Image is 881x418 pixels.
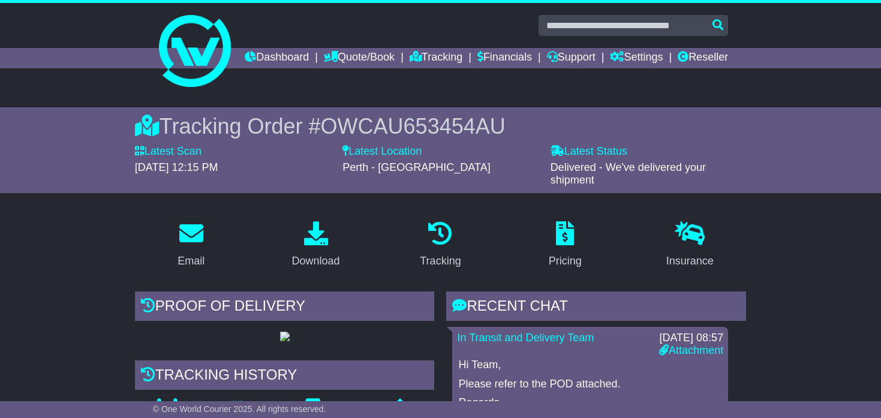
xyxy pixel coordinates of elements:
a: Pricing [541,217,590,273]
a: Email [170,217,212,273]
label: Latest Scan [135,145,202,158]
div: Tracking [420,253,461,269]
a: Support [547,48,596,68]
span: © One World Courier 2025. All rights reserved. [153,404,326,414]
p: Please refer to the POD attached. [458,378,722,391]
p: Hi Team, [458,359,722,372]
a: Tracking [410,48,462,68]
a: In Transit and Delivery Team [457,332,594,344]
a: Attachment [659,344,723,356]
label: Latest Location [342,145,422,158]
a: Dashboard [245,48,309,68]
div: [DATE] 08:57 [659,332,723,345]
a: Download [284,217,348,273]
div: Email [178,253,205,269]
span: Perth - [GEOGRAPHIC_DATA] [342,161,490,173]
span: OWCAU653454AU [321,114,506,139]
a: Settings [610,48,663,68]
span: Delivered - We've delivered your shipment [551,161,706,187]
div: Insurance [666,253,714,269]
span: [DATE] 12:15 PM [135,161,218,173]
a: Insurance [659,217,721,273]
div: Download [292,253,340,269]
img: GetPodImage [280,332,290,341]
div: Proof of Delivery [135,291,435,324]
div: RECENT CHAT [446,291,746,324]
a: Quote/Book [324,48,395,68]
a: Reseller [678,48,728,68]
label: Latest Status [551,145,627,158]
div: Pricing [549,253,582,269]
a: Tracking [412,217,468,273]
div: Tracking Order # [135,113,746,139]
a: Financials [477,48,532,68]
div: Tracking history [135,360,435,393]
